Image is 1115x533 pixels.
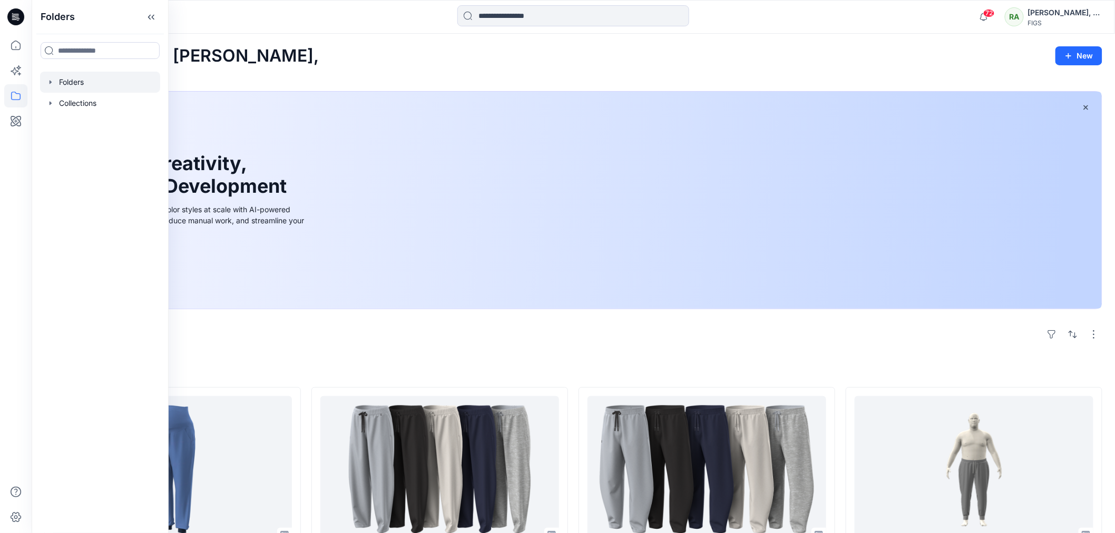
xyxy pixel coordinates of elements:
h1: Unleash Creativity, Speed Up Development [70,152,291,198]
div: [PERSON_NAME], [PERSON_NAME] [1028,6,1102,19]
button: New [1055,46,1102,65]
div: RA [1005,7,1024,26]
div: FIGS [1028,19,1102,27]
span: 72 [983,9,995,17]
h2: Welcome back, [PERSON_NAME], [44,46,319,66]
h4: Styles [44,364,1102,377]
a: Discover more [70,250,307,271]
div: Explore ideas faster and recolor styles at scale with AI-powered tools that boost creativity, red... [70,204,307,237]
